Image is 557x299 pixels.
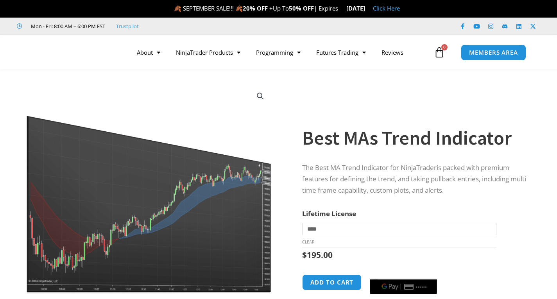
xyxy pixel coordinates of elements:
text: •••••• [416,284,428,290]
a: Trustpilot [116,21,139,31]
a: MEMBERS AREA [461,45,526,61]
a: 0 [422,41,457,64]
img: LogoAI | Affordable Indicators – NinjaTrader [25,38,109,66]
label: Lifetime License [302,209,356,218]
span: Mon - Fri: 8:00 AM – 6:00 PM EST [29,21,105,31]
a: Futures Trading [308,43,374,61]
h1: Best MAs Trend Indicator [302,124,530,152]
span: 🍂 SEPTEMBER SALE!!! 🍂 Up To | Expires [174,4,346,12]
span: $ [302,249,307,260]
span: 0 [441,44,448,50]
span: is packed with premium features for defining the trend, and taking pullback entries, including mu... [302,163,526,195]
img: Best MA [22,83,273,294]
strong: 50% OFF [289,4,314,12]
button: Buy with GPay [370,279,437,294]
span: The Best MA Trend Indicator for NinjaTrader [302,163,437,172]
span: MEMBERS AREA [469,50,518,56]
a: Reviews [374,43,411,61]
a: About [129,43,168,61]
a: Programming [248,43,308,61]
img: ⌛ [338,5,344,11]
bdi: 195.00 [302,249,333,260]
button: Add to cart [302,274,362,290]
iframe: Secure payment input frame [368,273,439,274]
nav: Menu [129,43,432,61]
a: View full-screen image gallery [253,89,267,103]
a: Click Here [373,4,400,12]
strong: [DATE] [346,4,365,12]
a: Clear options [302,239,314,245]
a: NinjaTrader Products [168,43,248,61]
strong: 20% OFF + [243,4,273,12]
